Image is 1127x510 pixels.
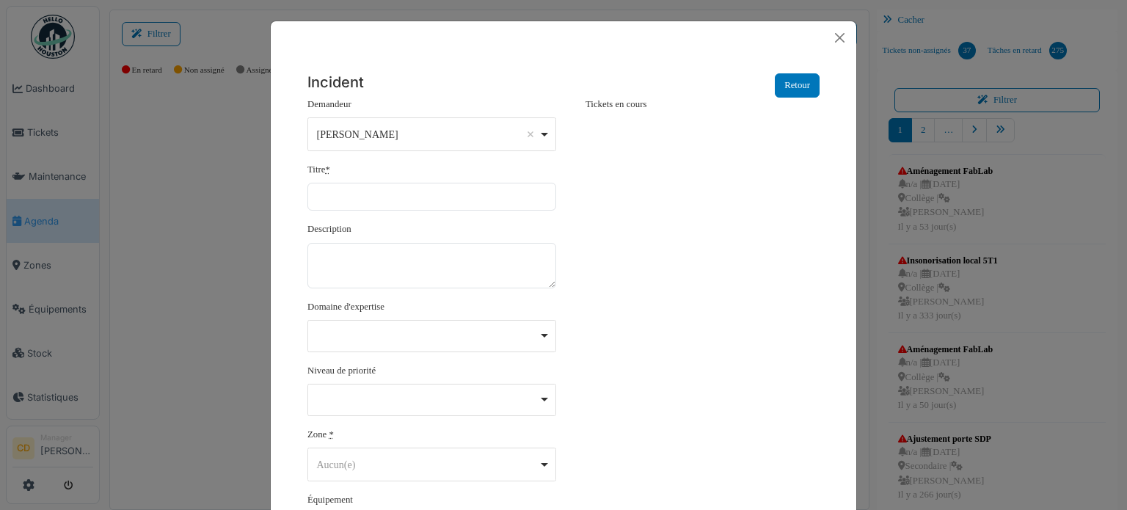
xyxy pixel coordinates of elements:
[307,428,327,442] label: Zone
[307,364,376,378] label: Niveau de priorité
[317,127,539,142] div: [PERSON_NAME]
[775,73,820,98] button: Retour
[307,73,364,92] h5: Incident
[307,222,351,236] label: Description
[571,98,820,112] label: Tickets en cours
[329,429,334,440] abbr: required
[307,98,351,112] label: Demandeur
[829,27,850,48] button: Close
[317,457,539,473] div: Aucun(e)
[523,127,538,142] button: Remove item: '1868'
[307,493,353,507] label: Équipement
[307,300,384,314] label: Domaine d'expertise
[325,164,329,175] abbr: Requis
[307,163,330,177] label: Titre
